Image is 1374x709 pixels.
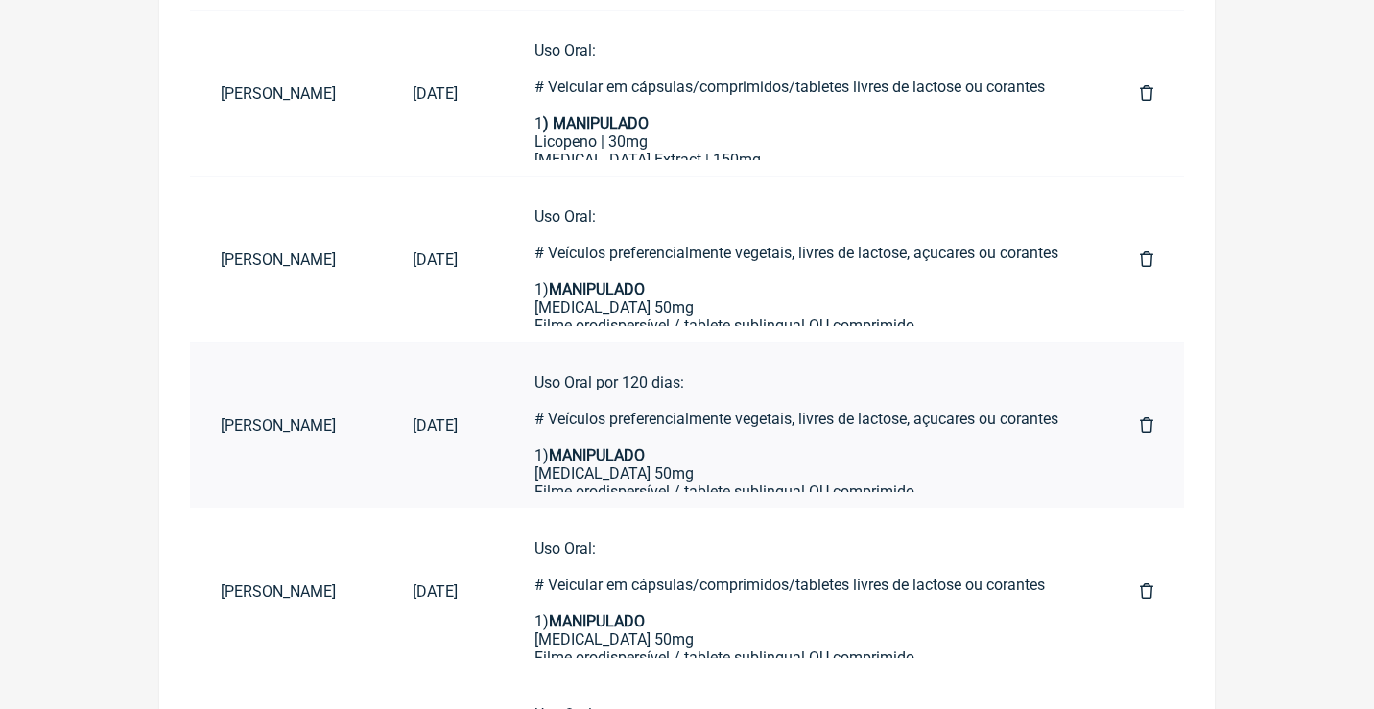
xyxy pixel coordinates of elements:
a: [DATE] [382,401,488,450]
a: [PERSON_NAME] [190,235,382,284]
div: Uso Oral: # Veicular em cápsulas/comprimidos/tabletes livres de lactose ou corantes [534,41,1063,114]
a: [PERSON_NAME] [190,69,382,118]
a: [DATE] [382,69,488,118]
div: 1 [534,114,1063,132]
div: Licopeno | 30mg [534,132,1063,151]
a: [DATE] [382,567,488,616]
a: [PERSON_NAME] [190,567,382,616]
div: Uso Oral: # Veículos preferencialmente vegetais, livres de lactose, açucares ou corantes 1) [MEDI... [534,207,1063,535]
a: [PERSON_NAME] [190,401,382,450]
div: [MEDICAL_DATA] Extract | 150mg [534,151,1063,169]
a: Uso Oral:# Veicular em cápsulas/comprimidos/tabletes livres de lactose ou corantes1)MANIPULADO[ME... [504,524,1094,658]
a: Uso Oral por 120 dias:# Veículos preferencialmente vegetais, livres de lactose, açucares ou coran... [504,358,1094,492]
a: [DATE] [382,235,488,284]
a: Uso Oral:# Veículos preferencialmente vegetais, livres de lactose, açucares ou corantes1)MANIPULA... [504,192,1094,326]
strong: MANIPULADO [549,280,645,298]
strong: MANIPULADO [549,446,645,464]
strong: MANIPULADO [549,612,645,630]
a: Uso Oral:# Veicular em cápsulas/comprimidos/tabletes livres de lactose ou corantes1) MANIPULADOLi... [504,26,1094,160]
strong: ) MANIPULADO [543,114,649,132]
